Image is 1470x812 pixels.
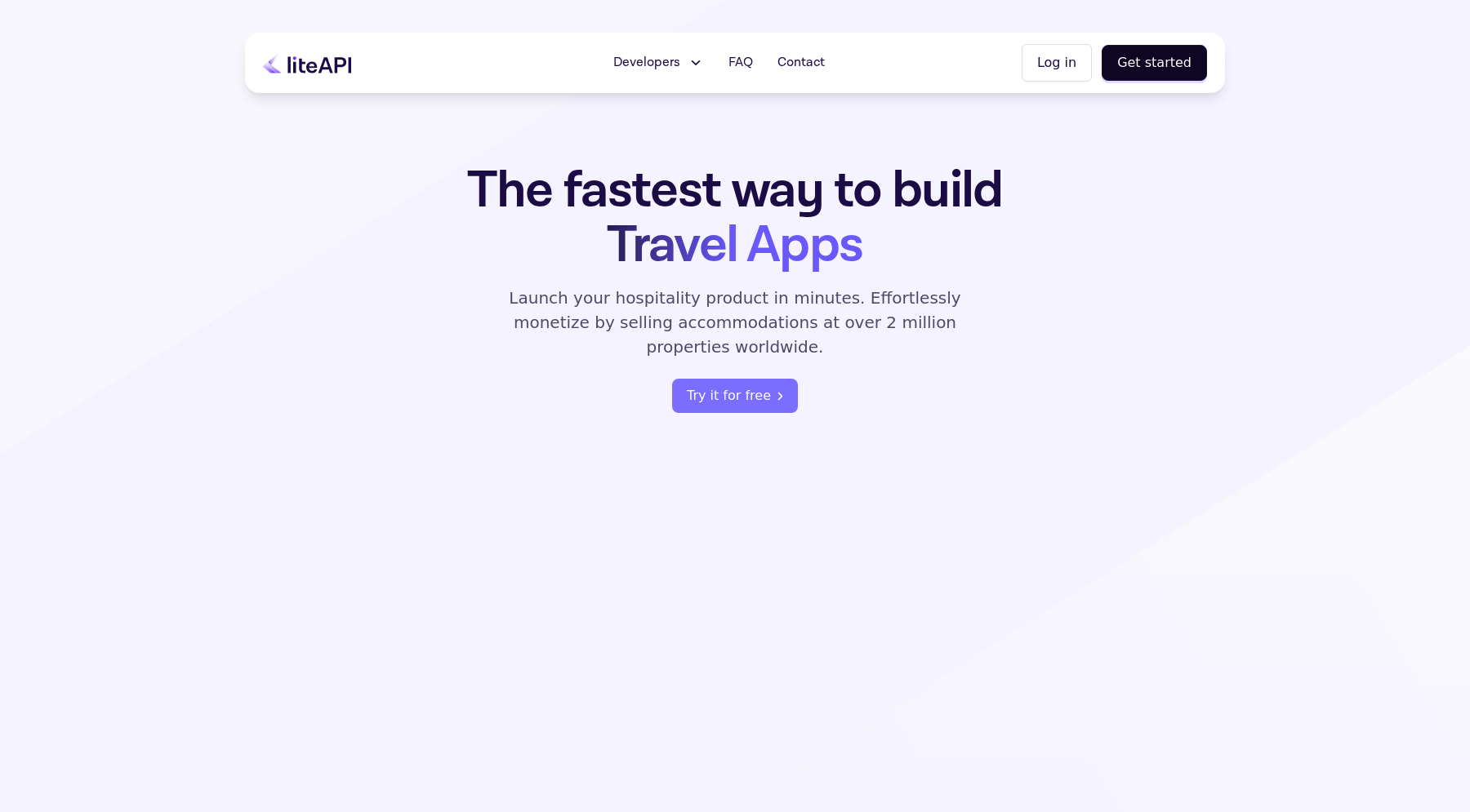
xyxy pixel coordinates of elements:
span: FAQ [728,53,753,73]
button: Developers [604,47,714,79]
a: register [672,379,798,413]
h1: The fastest way to build [416,163,1054,273]
a: Contact [768,47,835,79]
button: Try it for free [672,379,798,413]
span: Developers [613,53,680,73]
a: FAQ [719,47,763,79]
span: Travel Apps [607,211,862,279]
button: Log in [1022,44,1092,82]
button: Get started [1102,45,1207,81]
span: Contact [777,53,825,73]
p: Launch your hospitality product in minutes. Effortlessly monetize by selling accommodations at ov... [490,286,980,359]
